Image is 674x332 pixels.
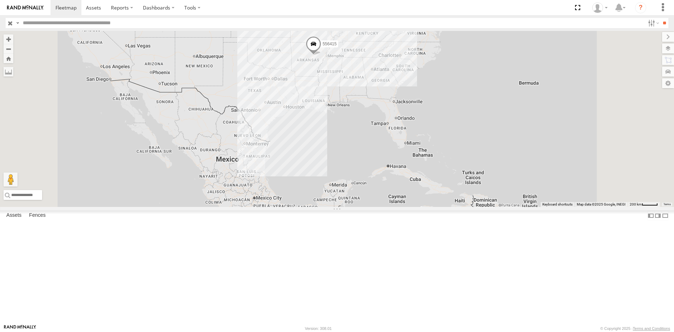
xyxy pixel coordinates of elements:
[542,202,573,207] button: Keyboard shortcuts
[15,18,20,28] label: Search Query
[3,211,25,221] label: Assets
[323,41,337,46] span: 556415
[600,326,670,331] div: © Copyright 2025 -
[4,34,13,44] button: Zoom in
[305,326,332,331] div: Version: 308.01
[663,203,671,206] a: Terms (opens in new tab)
[7,5,44,10] img: rand-logo.svg
[577,202,626,206] span: Map data ©2025 Google, INEGI
[590,2,610,13] div: Ryan Roxas
[662,210,669,221] label: Hide Summary Table
[4,44,13,54] button: Zoom out
[635,2,646,13] i: ?
[633,326,670,331] a: Terms and Conditions
[645,18,660,28] label: Search Filter Options
[630,202,642,206] span: 200 km
[26,211,49,221] label: Fences
[662,78,674,88] label: Map Settings
[4,54,13,63] button: Zoom Home
[4,325,36,332] a: Visit our Website
[4,67,13,77] label: Measure
[4,172,18,187] button: Drag Pegman onto the map to open Street View
[647,210,654,221] label: Dock Summary Table to the Left
[628,202,660,207] button: Map Scale: 200 km per 42 pixels
[654,210,661,221] label: Dock Summary Table to the Right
